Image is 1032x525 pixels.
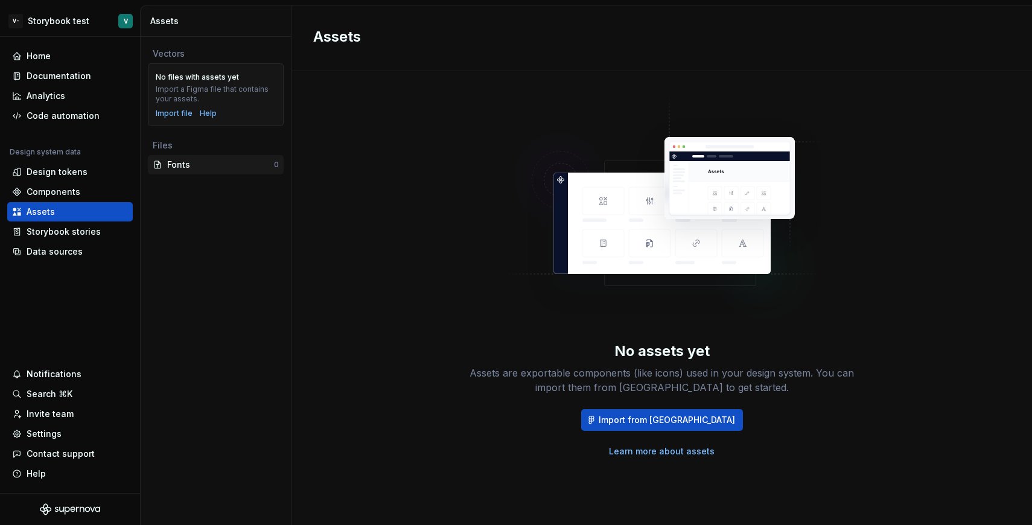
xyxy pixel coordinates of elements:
[150,15,286,27] div: Assets
[167,159,274,171] div: Fonts
[27,50,51,62] div: Home
[27,226,101,238] div: Storybook stories
[27,186,80,198] div: Components
[27,448,95,460] div: Contact support
[7,66,133,86] a: Documentation
[27,70,91,82] div: Documentation
[124,16,128,26] div: V
[27,408,74,420] div: Invite team
[148,155,284,174] a: Fonts0
[7,242,133,261] a: Data sources
[27,206,55,218] div: Assets
[7,364,133,384] button: Notifications
[7,384,133,404] button: Search ⌘K
[7,182,133,202] a: Components
[581,409,743,431] button: Import from [GEOGRAPHIC_DATA]
[10,147,81,157] div: Design system data
[200,109,217,118] a: Help
[7,162,133,182] a: Design tokens
[7,424,133,444] a: Settings
[27,468,46,480] div: Help
[153,48,279,60] div: Vectors
[153,139,279,151] div: Files
[40,503,100,515] svg: Supernova Logo
[469,366,855,395] div: Assets are exportable components (like icons) used in your design system. You can import them fro...
[599,414,735,426] span: Import from [GEOGRAPHIC_DATA]
[28,15,89,27] div: Storybook test
[614,342,710,361] div: No assets yet
[7,106,133,126] a: Code automation
[7,404,133,424] a: Invite team
[313,27,996,46] h2: Assets
[609,445,715,457] a: Learn more about assets
[27,368,81,380] div: Notifications
[27,110,100,122] div: Code automation
[156,72,239,82] div: No files with assets yet
[7,222,133,241] a: Storybook stories
[27,388,72,400] div: Search ⌘K
[7,86,133,106] a: Analytics
[7,464,133,483] button: Help
[27,246,83,258] div: Data sources
[2,8,138,34] button: V-Storybook testV
[7,444,133,463] button: Contact support
[7,202,133,221] a: Assets
[27,166,88,178] div: Design tokens
[156,109,193,118] button: Import file
[156,84,276,104] div: Import a Figma file that contains your assets.
[8,14,23,28] div: V-
[7,46,133,66] a: Home
[27,428,62,440] div: Settings
[274,160,279,170] div: 0
[27,90,65,102] div: Analytics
